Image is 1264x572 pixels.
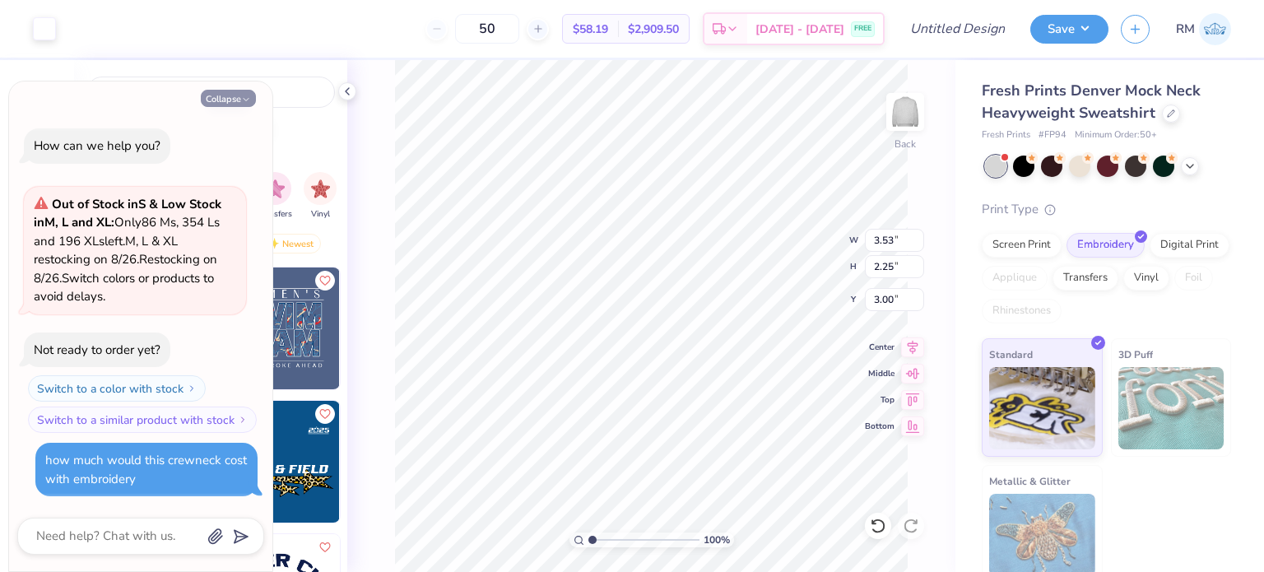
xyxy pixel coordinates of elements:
[52,196,149,212] strong: Out of Stock in S
[982,299,1062,323] div: Rhinestones
[989,367,1095,449] img: Standard
[989,472,1071,490] span: Metallic & Glitter
[865,342,895,353] span: Center
[982,200,1231,219] div: Print Type
[34,342,160,358] div: Not ready to order yet?
[1174,266,1213,291] div: Foil
[755,21,844,38] span: [DATE] - [DATE]
[187,384,197,393] img: Switch to a color with stock
[1066,233,1145,258] div: Embroidery
[28,407,257,433] button: Switch to a similar product with stock
[1030,15,1108,44] button: Save
[258,172,292,221] div: filter for Transfers
[315,271,335,291] button: Like
[315,404,335,424] button: Like
[339,401,461,523] img: 9403ef18-92ae-401d-919a-b2a0a8c7f82a
[989,346,1033,363] span: Standard
[865,368,895,379] span: Middle
[704,532,730,547] span: 100 %
[258,234,321,253] div: Newest
[865,394,895,406] span: Top
[854,23,871,35] span: FREE
[218,267,340,389] img: 85d6d96b-1ce8-4956-b440-0550a21f8cec
[982,128,1030,142] span: Fresh Prints
[573,21,608,38] span: $58.19
[982,233,1062,258] div: Screen Print
[34,137,160,154] div: How can we help you?
[1075,128,1157,142] span: Minimum Order: 50 +
[889,95,922,128] img: Back
[304,172,337,221] button: filter button
[28,375,206,402] button: Switch to a color with stock
[1039,128,1066,142] span: # FP94
[1199,13,1231,45] img: Rathiekka Murugan
[455,14,519,44] input: – –
[311,179,330,198] img: Vinyl Image
[45,452,247,487] div: how much would this crewneck cost with embroidery
[895,137,916,151] div: Back
[266,179,285,198] img: Transfers Image
[982,81,1201,123] span: Fresh Prints Denver Mock Neck Heavyweight Sweatshirt
[315,537,335,557] button: Like
[982,266,1048,291] div: Applique
[258,172,292,221] button: filter button
[1123,266,1169,291] div: Vinyl
[238,415,248,425] img: Switch to a similar product with stock
[1150,233,1229,258] div: Digital Print
[1118,367,1224,449] img: 3D Puff
[897,12,1018,45] input: Untitled Design
[1053,266,1118,291] div: Transfers
[628,21,679,38] span: $2,909.50
[34,196,221,305] span: Only 86 Ms, 354 Ls and 196 XLs left. M, L & XL restocking on 8/26. Restocking on 8/26. Switch col...
[311,208,330,221] span: Vinyl
[218,401,340,523] img: 865aafae-7527-48ac-b6fc-2fe88d02dbc8
[1176,13,1231,45] a: RM
[258,208,292,221] span: Transfers
[1176,20,1195,39] span: RM
[865,421,895,432] span: Bottom
[201,90,256,107] button: Collapse
[304,172,337,221] div: filter for Vinyl
[339,267,461,389] img: ffef41e9-c932-4e51-80ec-5adb2c435f60
[1118,346,1153,363] span: 3D Puff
